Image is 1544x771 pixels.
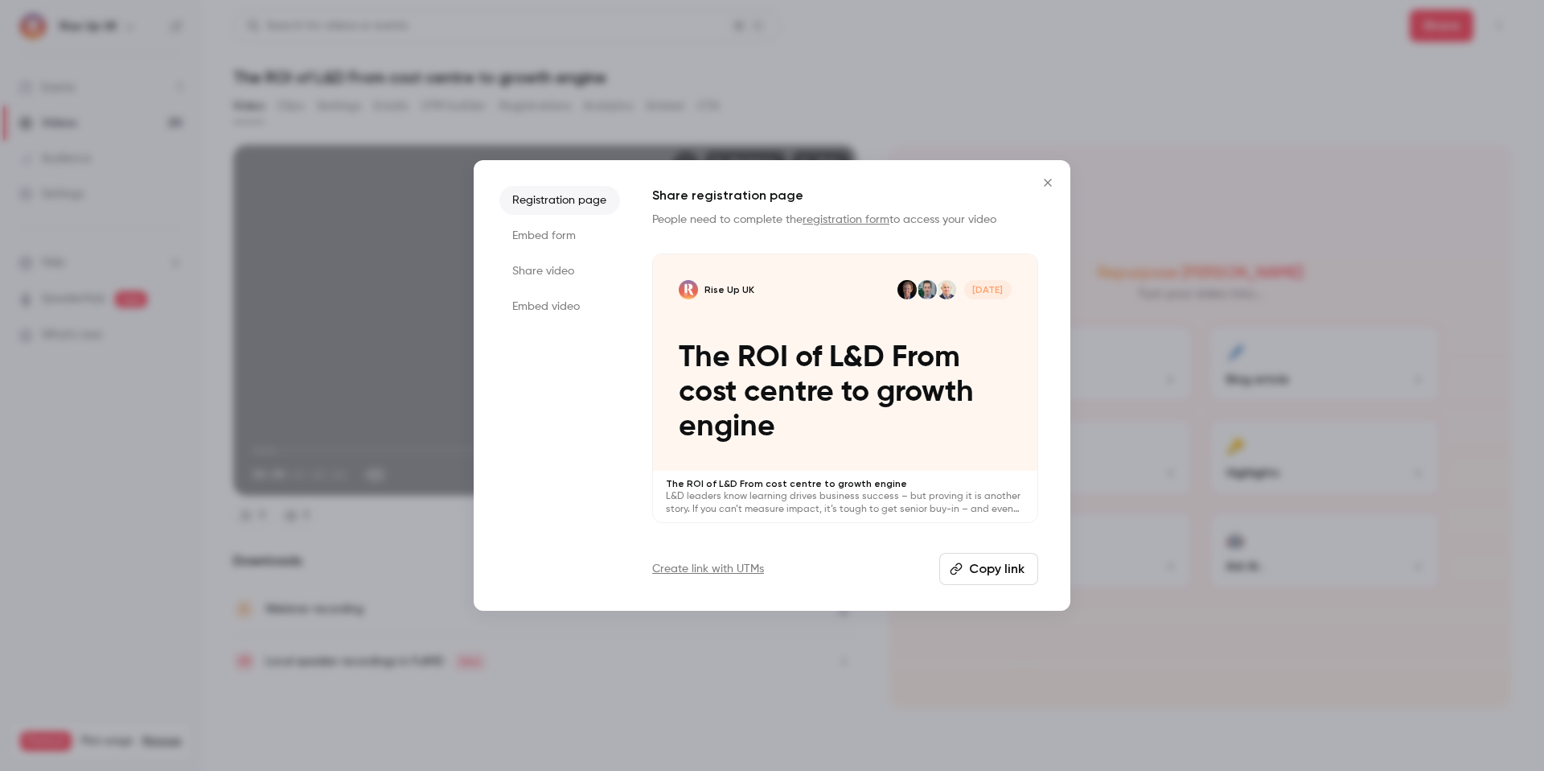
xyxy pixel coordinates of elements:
span: [DATE] [964,280,1012,299]
a: Create link with UTMs [652,561,764,577]
img: Josh Bersin [897,280,917,299]
p: L&D leaders know learning drives business success – but proving it is another story. If you can’t... [666,490,1025,516]
p: The ROI of L&D From cost centre to growth engine [679,340,1012,445]
p: The ROI of L&D From cost centre to growth engine [666,477,1025,490]
img: Arnaud Blachon [918,280,937,299]
h1: Share registration page [652,186,1038,205]
li: Embed form [499,221,620,250]
li: Registration page [499,186,620,215]
li: Embed video [499,292,620,321]
a: The ROI of L&D From cost centre to growth engineRise Up UKAndy LancasterArnaud BlachonJosh Bersin... [652,254,1038,523]
button: Close [1032,167,1064,199]
a: registration form [803,214,889,225]
p: Rise Up UK [704,283,754,296]
img: Andy Lancaster [937,280,956,299]
img: The ROI of L&D From cost centre to growth engine [679,280,698,299]
p: People need to complete the to access your video [652,212,1038,228]
button: Copy link [939,553,1038,585]
li: Share video [499,257,620,286]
